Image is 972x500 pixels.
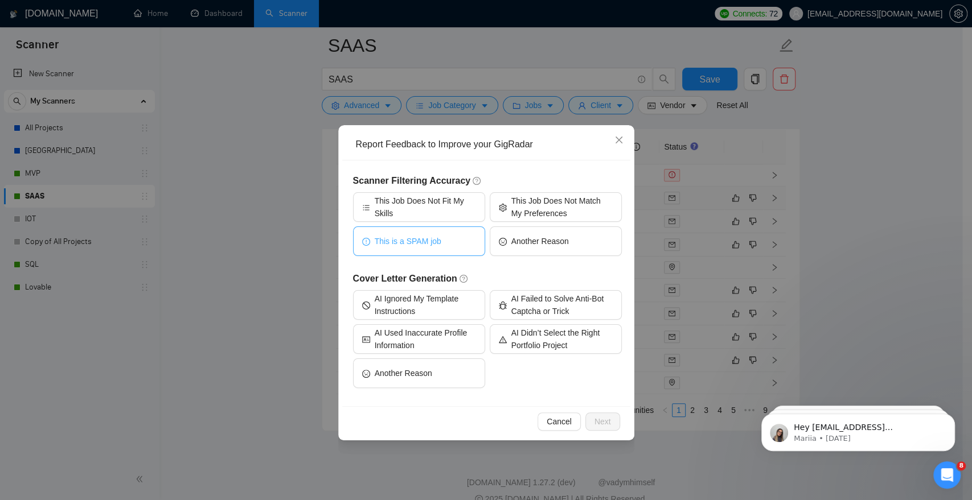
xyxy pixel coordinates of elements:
button: bugAI Failed to Solve Anti-Bot Captcha or Trick [490,290,622,320]
span: Hey [EMAIL_ADDRESS][DOMAIN_NAME], Looks like your Upwork agency Liubomyr L ran out of connects. W... [50,33,190,189]
span: Another Reason [511,235,569,247]
span: AI Didn’t Select the Right Portfolio Project [511,327,613,352]
span: setting [499,203,507,211]
button: frownAnother Reason [353,358,485,388]
p: Message from Mariia, sent 6d ago [50,44,196,54]
span: frown [499,237,507,245]
span: This is a SPAM job [375,235,441,247]
button: stopAI Ignored My Template Instructions [353,290,485,320]
button: frownAnother Reason [490,226,622,256]
span: AI Failed to Solve Anti-Bot Captcha or Trick [511,292,613,317]
iframe: Intercom notifications message [744,390,972,469]
button: Next [585,412,620,431]
span: Cancel [547,415,572,428]
span: This Job Does Not Fit My Skills [375,195,476,220]
button: Close [604,125,634,156]
span: close [614,135,624,144]
button: exclamation-circleThis is a SPAM job [353,226,485,256]
span: bug [499,300,507,309]
h5: Cover Letter Generation [353,272,622,286]
span: exclamation-circle [362,237,370,245]
button: idcardAI Used Inaccurate Profile Information [353,324,485,354]
button: settingThis Job Does Not Match My Preferences [490,192,622,222]
span: stop [362,300,370,309]
div: Report Feedback to Improve your GigRadar [356,138,625,151]
button: Cancel [538,412,581,431]
span: AI Used Inaccurate Profile Information [375,327,476,352]
span: frown [362,369,370,377]
span: idcard [362,334,370,343]
span: Another Reason [375,367,432,379]
span: question-circle [460,274,469,283]
span: AI Ignored My Template Instructions [375,292,476,317]
h5: Scanner Filtering Accuracy [353,174,622,188]
span: 8 [957,461,966,470]
span: question-circle [473,176,482,185]
span: warning [499,334,507,343]
button: barsThis Job Does Not Fit My Skills [353,192,485,222]
span: bars [362,203,370,211]
span: This Job Does Not Match My Preferences [511,195,613,220]
button: warningAI Didn’t Select the Right Portfolio Project [490,324,622,354]
iframe: Intercom live chat [933,461,961,489]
